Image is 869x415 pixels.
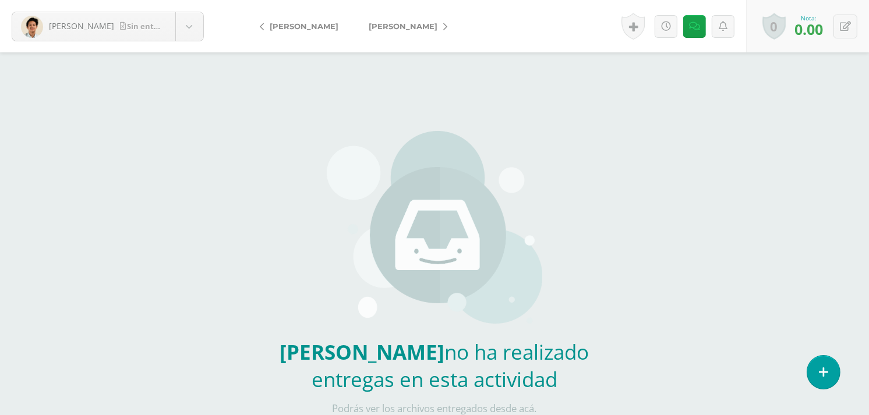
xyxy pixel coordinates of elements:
[120,21,171,31] span: Sin entrega
[263,402,606,415] p: Podrás ver los archivos entregados desde acá.
[762,13,786,40] a: 0
[369,22,437,31] span: [PERSON_NAME]
[49,20,114,31] span: [PERSON_NAME]
[327,131,542,329] img: stages.png
[270,22,338,31] span: [PERSON_NAME]
[354,12,457,40] a: [PERSON_NAME]
[280,338,445,366] b: [PERSON_NAME]
[12,12,203,41] a: [PERSON_NAME]Sin entrega
[263,338,606,393] h2: no ha realizado entregas en esta actividad
[21,16,43,38] img: 82c5e46b86af67ba816b091cb30ed665.png
[794,14,823,22] div: Nota:
[794,19,823,39] span: 0.00
[250,12,354,40] a: [PERSON_NAME]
